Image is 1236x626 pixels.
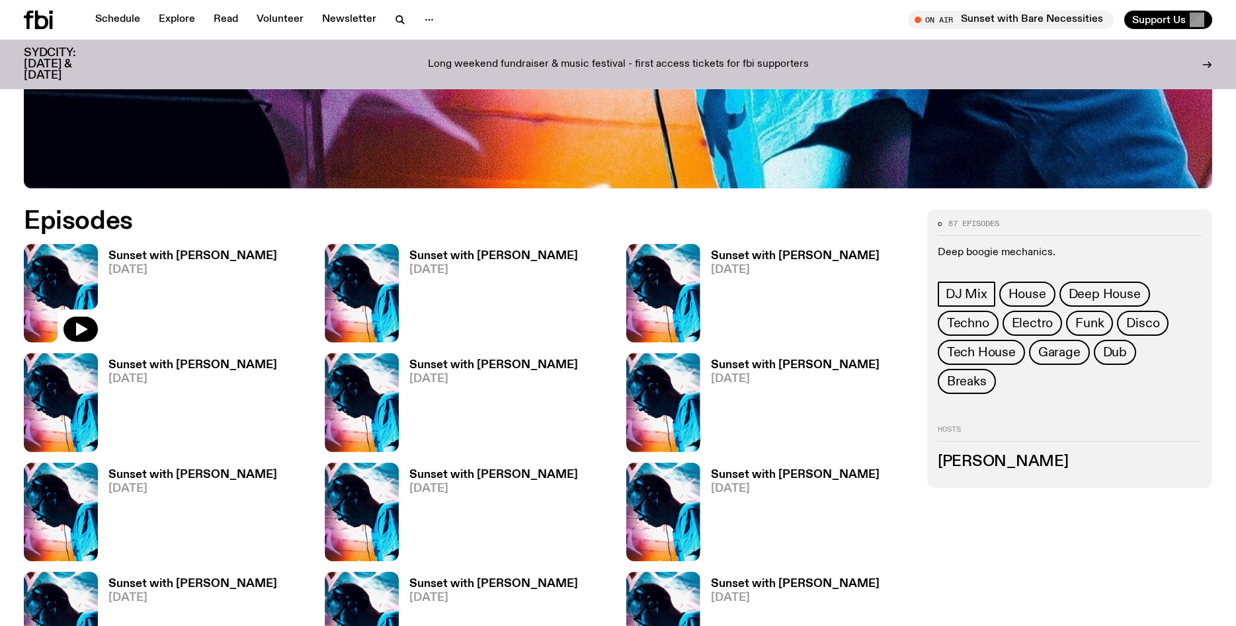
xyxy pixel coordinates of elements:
[999,282,1055,307] a: House
[938,455,1202,469] h3: [PERSON_NAME]
[409,469,578,481] h3: Sunset with [PERSON_NAME]
[938,426,1202,442] h2: Hosts
[108,578,277,590] h3: Sunset with [PERSON_NAME]
[325,244,399,342] img: Simon Caldwell stands side on, looking downwards. He has headphones on. Behind him is a brightly ...
[946,287,987,301] span: DJ Mix
[700,469,880,561] a: Sunset with [PERSON_NAME][DATE]
[98,360,277,451] a: Sunset with [PERSON_NAME][DATE]
[711,373,880,385] span: [DATE]
[938,311,999,336] a: Techno
[700,360,880,451] a: Sunset with [PERSON_NAME][DATE]
[711,469,880,481] h3: Sunset with [PERSON_NAME]
[151,11,203,29] a: Explore
[1124,11,1212,29] button: Support Us
[1094,340,1136,365] a: Dub
[1103,345,1127,360] span: Dub
[399,251,578,342] a: Sunset with [PERSON_NAME][DATE]
[108,483,277,494] span: [DATE]
[325,353,399,451] img: Simon Caldwell stands side on, looking downwards. He has headphones on. Behind him is a brightly ...
[948,220,999,227] span: 87 episodes
[626,463,700,561] img: Simon Caldwell stands side on, looking downwards. He has headphones on. Behind him is a brightly ...
[24,244,98,342] img: Simon Caldwell stands side on, looking downwards. He has headphones on. Behind him is a brightly ...
[108,264,277,276] span: [DATE]
[938,282,995,307] a: DJ Mix
[399,469,578,561] a: Sunset with [PERSON_NAME][DATE]
[700,251,880,342] a: Sunset with [PERSON_NAME][DATE]
[24,210,811,233] h2: Episodes
[108,592,277,604] span: [DATE]
[711,360,880,371] h3: Sunset with [PERSON_NAME]
[24,48,108,81] h3: SYDCITY: [DATE] & [DATE]
[409,251,578,262] h3: Sunset with [PERSON_NAME]
[947,316,989,331] span: Techno
[1075,316,1104,331] span: Funk
[108,251,277,262] h3: Sunset with [PERSON_NAME]
[1059,282,1150,307] a: Deep House
[1066,311,1113,336] a: Funk
[1012,316,1053,331] span: Electro
[1069,287,1141,301] span: Deep House
[399,360,578,451] a: Sunset with [PERSON_NAME][DATE]
[206,11,246,29] a: Read
[626,244,700,342] img: Simon Caldwell stands side on, looking downwards. He has headphones on. Behind him is a brightly ...
[711,264,880,276] span: [DATE]
[428,59,809,71] p: Long weekend fundraiser & music festival - first access tickets for fbi supporters
[98,469,277,561] a: Sunset with [PERSON_NAME][DATE]
[314,11,384,29] a: Newsletter
[908,11,1114,29] button: On AirSunset with Bare Necessities
[98,251,277,342] a: Sunset with [PERSON_NAME][DATE]
[1117,311,1169,336] a: Disco
[711,251,880,262] h3: Sunset with [PERSON_NAME]
[24,463,98,561] img: Simon Caldwell stands side on, looking downwards. He has headphones on. Behind him is a brightly ...
[108,360,277,371] h3: Sunset with [PERSON_NAME]
[626,353,700,451] img: Simon Caldwell stands side on, looking downwards. He has headphones on. Behind him is a brightly ...
[409,373,578,385] span: [DATE]
[711,592,880,604] span: [DATE]
[1126,316,1159,331] span: Disco
[409,592,578,604] span: [DATE]
[938,369,996,394] a: Breaks
[409,578,578,590] h3: Sunset with [PERSON_NAME]
[947,345,1016,360] span: Tech House
[1029,340,1090,365] a: Garage
[87,11,148,29] a: Schedule
[1132,14,1186,26] span: Support Us
[1009,287,1046,301] span: House
[409,360,578,371] h3: Sunset with [PERSON_NAME]
[249,11,311,29] a: Volunteer
[409,264,578,276] span: [DATE]
[409,483,578,494] span: [DATE]
[938,340,1025,365] a: Tech House
[108,469,277,481] h3: Sunset with [PERSON_NAME]
[108,373,277,385] span: [DATE]
[325,463,399,561] img: Simon Caldwell stands side on, looking downwards. He has headphones on. Behind him is a brightly ...
[938,247,1202,259] p: Deep boogie mechanics.
[24,353,98,451] img: Simon Caldwell stands side on, looking downwards. He has headphones on. Behind him is a brightly ...
[711,483,880,494] span: [DATE]
[1003,311,1063,336] a: Electro
[1038,345,1081,360] span: Garage
[947,374,987,389] span: Breaks
[711,578,880,590] h3: Sunset with [PERSON_NAME]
